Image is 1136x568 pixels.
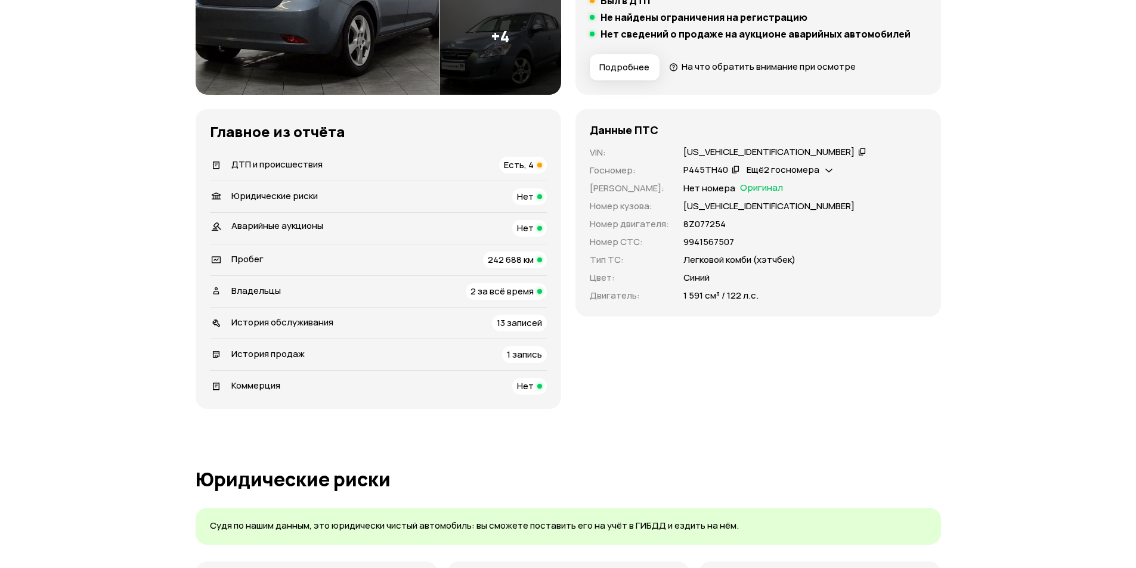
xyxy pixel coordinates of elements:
p: Легковой комби (хэтчбек) [683,253,795,266]
span: 2 за всё время [471,285,534,297]
span: Нет [517,190,534,203]
span: 242 688 км [488,253,534,266]
h1: Юридические риски [196,468,941,490]
p: 1 591 см³ / 122 л.с. [683,289,759,302]
p: Номер двигателя : [590,218,669,231]
span: Аварийные аукционы [231,219,323,232]
button: Подробнее [590,54,660,80]
h5: Не найдены ограничения на регистрацию [600,11,807,23]
span: Есть, 4 [504,159,534,171]
p: Нет номера [683,182,735,195]
div: Р445ТН40 [683,164,728,176]
span: Пробег [231,253,264,265]
span: Юридические риски [231,190,318,202]
p: Цвет : [590,271,669,284]
h3: Главное из отчёта [210,123,547,140]
p: Двигатель : [590,289,669,302]
span: ДТП и происшествия [231,158,323,170]
p: Судя по нашим данным, это юридически чистый автомобиль: вы сможете поставить его на учёт в ГИБДД ... [210,520,927,532]
span: 13 записей [497,316,542,329]
p: Тип ТС : [590,253,669,266]
span: История продаж [231,347,305,360]
h5: Нет сведений о продаже на аукционе аварийных автомобилей [600,28,911,40]
div: [US_VEHICLE_IDENTIFICATION_NUMBER] [683,146,855,159]
span: Владельцы [231,284,281,297]
span: Нет [517,222,534,234]
p: 8Z077254 [683,218,726,231]
p: Номер кузова : [590,200,669,213]
p: [US_VEHICLE_IDENTIFICATION_NUMBER] [683,200,855,213]
a: На что обратить внимание при осмотре [669,60,856,73]
span: Коммерция [231,379,280,392]
p: 9941567507 [683,235,734,249]
span: История обслуживания [231,316,333,328]
span: 1 запись [507,348,542,361]
p: Госномер : [590,164,669,177]
h4: Данные ПТС [590,123,658,136]
span: Ещё 2 госномера [747,163,819,176]
p: VIN : [590,146,669,159]
span: Подробнее [599,61,649,73]
p: [PERSON_NAME] : [590,182,669,195]
span: Оригинал [740,182,783,195]
span: Нет [517,380,534,392]
p: Номер СТС : [590,235,669,249]
span: На что обратить внимание при осмотре [682,60,856,73]
p: Синий [683,271,710,284]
